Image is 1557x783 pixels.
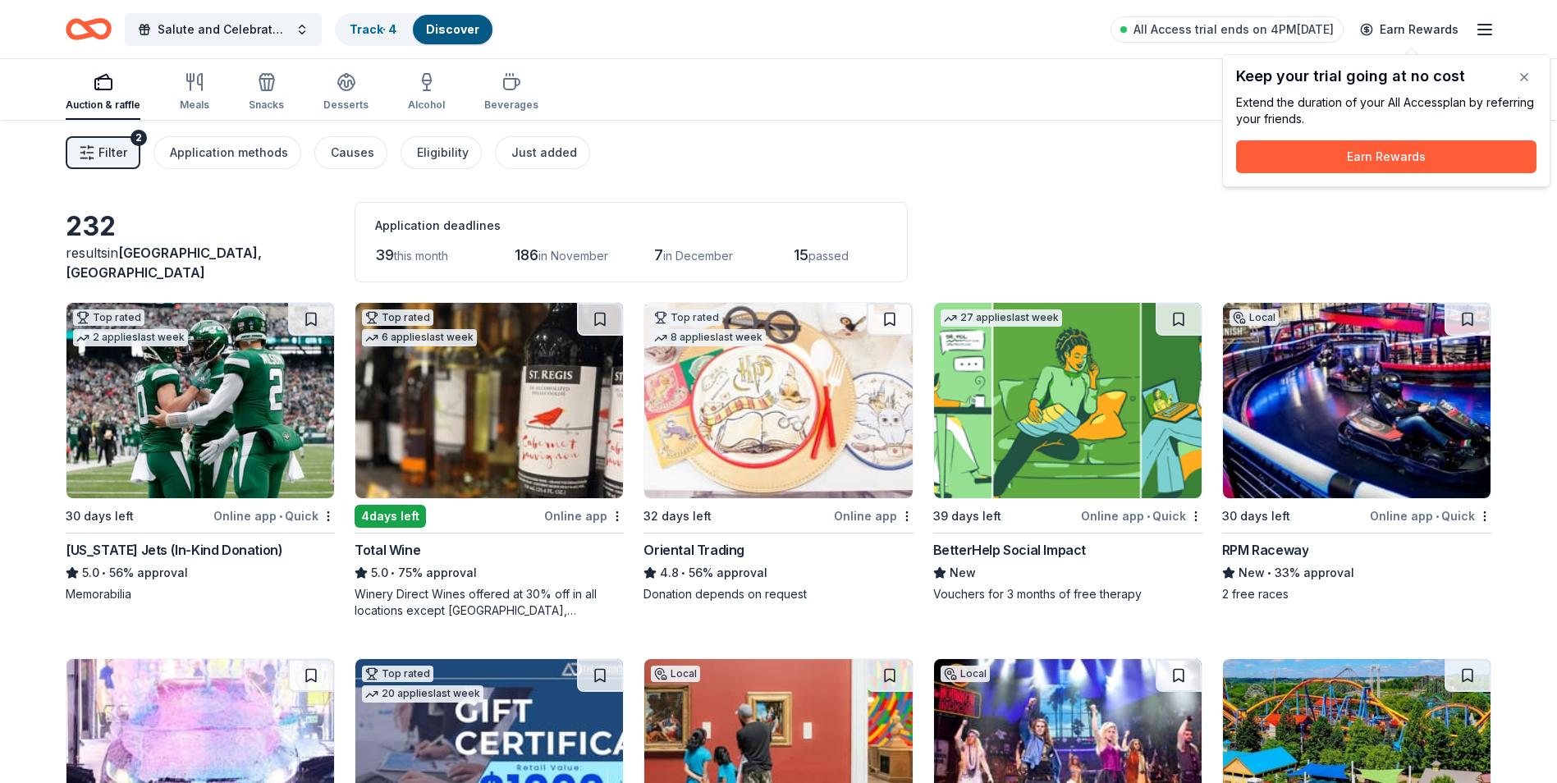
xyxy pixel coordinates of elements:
[66,303,334,498] img: Image for New York Jets (In-Kind Donation)
[643,563,913,583] div: 56% approval
[323,98,369,112] div: Desserts
[511,143,577,163] div: Just added
[392,566,396,579] span: •
[643,586,913,602] div: Donation depends on request
[1230,309,1279,326] div: Local
[1370,506,1491,526] div: Online app Quick
[1081,506,1202,526] div: Online app Quick
[651,309,722,326] div: Top rated
[1236,68,1536,85] div: Keep your trial going at no cost
[350,22,396,36] a: Track· 4
[66,66,140,120] button: Auction & raffle
[950,563,976,583] span: New
[401,136,482,169] button: Eligibility
[663,249,733,263] span: in December
[355,302,624,619] a: Image for Total WineTop rated6 applieslast week4days leftOnline appTotal Wine5.0•75% approvalWine...
[643,302,913,602] a: Image for Oriental TradingTop rated8 applieslast week32 days leftOnline appOriental Trading4.8•56...
[66,563,335,583] div: 56% approval
[808,249,849,263] span: passed
[1111,16,1344,43] a: All Access trial ends on 4PM[DATE]
[794,246,808,263] span: 15
[682,566,686,579] span: •
[213,506,335,526] div: Online app Quick
[417,143,469,163] div: Eligibility
[1222,563,1491,583] div: 33% approval
[544,506,624,526] div: Online app
[331,143,374,163] div: Causes
[1222,540,1309,560] div: RPM Raceway
[426,22,479,36] a: Discover
[66,540,282,560] div: [US_STATE] Jets (In-Kind Donation)
[125,13,322,46] button: Salute and Celebrate - Benefitting Mid-[PERSON_NAME] Works Veterans
[515,246,538,263] span: 186
[484,66,538,120] button: Beverages
[355,303,623,498] img: Image for Total Wine
[1350,15,1468,44] a: Earn Rewards
[394,249,448,263] span: this month
[941,309,1062,327] div: 27 applies last week
[66,245,262,281] span: [GEOGRAPHIC_DATA], [GEOGRAPHIC_DATA]
[375,246,394,263] span: 39
[180,66,209,120] button: Meals
[249,66,284,120] button: Snacks
[1133,20,1334,39] span: All Access trial ends on 4PM[DATE]
[355,540,420,560] div: Total Wine
[66,506,134,526] div: 30 days left
[170,143,288,163] div: Application methods
[131,130,147,146] div: 2
[371,563,388,583] span: 5.0
[1222,586,1491,602] div: 2 free races
[66,302,335,602] a: Image for New York Jets (In-Kind Donation)Top rated2 applieslast week30 days leftOnline app•Quick...
[1436,510,1439,523] span: •
[323,66,369,120] button: Desserts
[643,540,744,560] div: Oriental Trading
[1236,94,1536,127] div: Extend the duration of your All Access plan by referring your friends.
[355,586,624,619] div: Winery Direct Wines offered at 30% off in all locations except [GEOGRAPHIC_DATA], [GEOGRAPHIC_DAT...
[933,586,1202,602] div: Vouchers for 3 months of free therapy
[279,510,282,523] span: •
[1222,506,1290,526] div: 30 days left
[98,143,127,163] span: Filter
[654,246,663,263] span: 7
[314,136,387,169] button: Causes
[643,506,712,526] div: 32 days left
[73,309,144,326] div: Top rated
[408,66,445,120] button: Alcohol
[249,98,284,112] div: Snacks
[651,329,766,346] div: 8 applies last week
[73,329,188,346] div: 2 applies last week
[362,685,483,703] div: 20 applies last week
[1267,566,1271,579] span: •
[660,563,679,583] span: 4.8
[66,136,140,169] button: Filter2
[66,210,335,243] div: 232
[102,566,106,579] span: •
[66,10,112,48] a: Home
[66,98,140,112] div: Auction & raffle
[1236,140,1536,173] button: Earn Rewards
[644,303,912,498] img: Image for Oriental Trading
[1239,563,1265,583] span: New
[362,329,477,346] div: 6 applies last week
[66,586,335,602] div: Memorabilia
[484,98,538,112] div: Beverages
[66,245,262,281] span: in
[82,563,99,583] span: 5.0
[408,98,445,112] div: Alcohol
[538,249,608,263] span: in November
[933,506,1001,526] div: 39 days left
[362,666,433,682] div: Top rated
[495,136,590,169] button: Just added
[933,302,1202,602] a: Image for BetterHelp Social Impact27 applieslast week39 days leftOnline app•QuickBetterHelp Socia...
[335,13,494,46] button: Track· 4Discover
[158,20,289,39] span: Salute and Celebrate - Benefitting Mid-[PERSON_NAME] Works Veterans
[66,243,335,282] div: results
[1222,302,1491,602] a: Image for RPM RacewayLocal30 days leftOnline app•QuickRPM RacewayNew•33% approval2 free races
[355,563,624,583] div: 75% approval
[934,303,1202,498] img: Image for BetterHelp Social Impact
[834,506,914,526] div: Online app
[375,216,887,236] div: Application deadlines
[362,309,433,326] div: Top rated
[1147,510,1150,523] span: •
[180,98,209,112] div: Meals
